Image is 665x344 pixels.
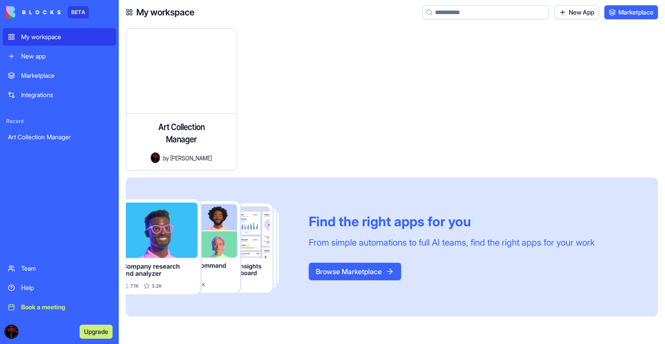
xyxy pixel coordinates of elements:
[21,303,111,311] div: Book a meeting
[554,5,599,19] a: New App
[170,153,212,163] span: [PERSON_NAME]
[80,325,113,339] button: Upgrade
[4,325,18,339] img: ACg8ocIbUg-x2TAe2T1RQwHbRhF5XIqbFNjL9UrpKROvKpxxqT_JpC-KXA=s96-c
[3,279,116,297] a: Help
[126,28,253,170] a: Art Collection ManagerAvatarby[PERSON_NAME]
[21,264,111,273] div: Team
[68,6,89,18] div: BETA
[6,6,89,18] a: BETA
[163,153,169,163] span: by
[136,6,194,18] h4: My workspace
[3,28,116,46] a: My workspace
[309,263,401,280] button: Browse Marketplace
[21,52,111,61] div: New app
[21,33,111,41] div: My workspace
[151,152,160,163] img: Avatar
[3,128,116,146] a: Art Collection Manager
[21,283,111,292] div: Help
[6,6,61,18] img: logo
[21,71,111,80] div: Marketplace
[3,47,116,65] a: New app
[309,267,401,276] a: Browse Marketplace
[151,121,212,145] h4: Art Collection Manager
[3,86,116,104] a: Integrations
[21,91,111,99] div: Integrations
[309,236,595,249] div: From simple automations to full AI teams, find the right apps for your work
[3,260,116,277] a: Team
[3,118,116,125] span: Recent
[3,298,116,316] a: Book a meeting
[3,67,116,84] a: Marketplace
[8,133,111,141] div: Art Collection Manager
[80,327,113,336] a: Upgrade
[309,214,595,229] div: Find the right apps for you
[604,5,658,19] a: Marketplace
